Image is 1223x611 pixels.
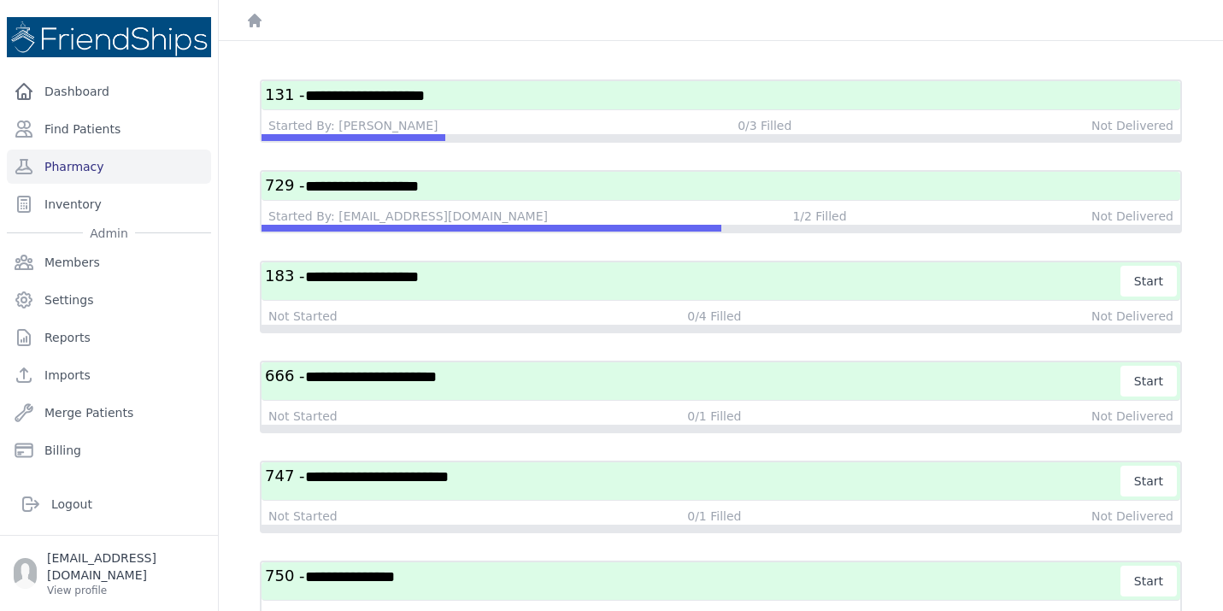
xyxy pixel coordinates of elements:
div: 0/4 Filled [687,308,741,325]
div: Not Started [268,508,338,525]
a: Logout [14,487,204,521]
h3: 729 - [265,175,1177,197]
div: Not Delivered [1091,408,1173,425]
div: Started By: [EMAIL_ADDRESS][DOMAIN_NAME] [268,208,548,225]
div: 0/1 Filled [687,508,741,525]
img: Medical Missions EMR [7,17,211,57]
a: Pharmacy [7,150,211,184]
a: Billing [7,433,211,467]
div: Started By: [PERSON_NAME] [268,117,438,134]
a: Settings [7,283,211,317]
a: Reports [7,320,211,355]
span: Admin [83,225,135,242]
a: Dashboard [7,74,211,109]
p: [EMAIL_ADDRESS][DOMAIN_NAME] [47,549,204,584]
a: Merge Patients [7,396,211,430]
h3: 666 - [265,366,1121,397]
p: View profile [47,584,204,597]
h3: 747 - [265,466,1121,496]
div: 0/1 Filled [687,408,741,425]
button: Start [1120,466,1177,496]
h3: 750 - [265,566,1121,596]
div: Not Delivered [1091,508,1173,525]
a: Members [7,245,211,279]
a: Inventory [7,187,211,221]
button: Start [1120,266,1177,297]
a: Find Patients [7,112,211,146]
h3: 131 - [265,85,1177,106]
div: Not Delivered [1091,117,1173,134]
button: Start [1120,366,1177,397]
a: [EMAIL_ADDRESS][DOMAIN_NAME] View profile [14,549,204,597]
div: Not Started [268,308,338,325]
a: Organizations [7,471,211,505]
div: 0/3 Filled [738,117,791,134]
div: Not Delivered [1091,308,1173,325]
div: Not Delivered [1091,208,1173,225]
div: 1/2 Filled [792,208,846,225]
div: Not Started [268,408,338,425]
a: Imports [7,358,211,392]
h3: 183 - [265,266,1121,297]
button: Start [1120,566,1177,596]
